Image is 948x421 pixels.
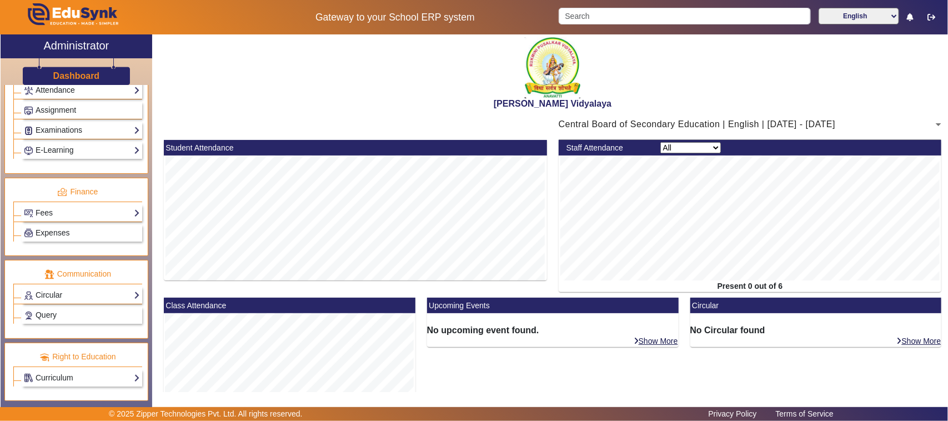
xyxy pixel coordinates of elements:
[13,351,142,363] p: Right to Education
[57,187,67,197] img: finance.png
[690,325,942,335] h6: No Circular found
[36,310,57,319] span: Query
[44,269,54,279] img: communication.png
[24,227,140,239] a: Expenses
[43,39,109,52] h2: Administrator
[36,106,76,114] span: Assignment
[158,98,947,109] h2: [PERSON_NAME] Vidyalaya
[559,280,942,292] div: Present 0 out of 6
[36,228,69,237] span: Expenses
[559,8,810,24] input: Search
[559,119,836,129] span: Central Board of Secondary Education | English | [DATE] - [DATE]
[13,268,142,280] p: Communication
[24,104,140,117] a: Assignment
[24,229,33,237] img: Payroll.png
[703,407,763,421] a: Privacy Policy
[770,407,839,421] a: Terms of Service
[896,336,942,346] a: Show More
[24,312,33,320] img: Support-tickets.png
[690,298,942,313] mat-card-header: Circular
[164,140,547,156] mat-card-header: Student Attendance
[427,298,679,313] mat-card-header: Upcoming Events
[109,408,303,420] p: © 2025 Zipper Technologies Pvt. Ltd. All rights reserved.
[13,186,142,198] p: Finance
[1,34,152,58] a: Administrator
[53,71,100,81] h3: Dashboard
[633,336,679,346] a: Show More
[24,107,33,115] img: Assignments.png
[525,37,580,98] img: 1f9ccde3-ca7c-4581-b515-4fcda2067381
[53,70,101,82] a: Dashboard
[243,12,547,23] h5: Gateway to your School ERP system
[164,298,415,313] mat-card-header: Class Attendance
[24,309,140,322] a: Query
[427,325,679,335] h6: No upcoming event found.
[560,142,654,154] div: Staff Attendance
[39,352,49,362] img: rte.png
